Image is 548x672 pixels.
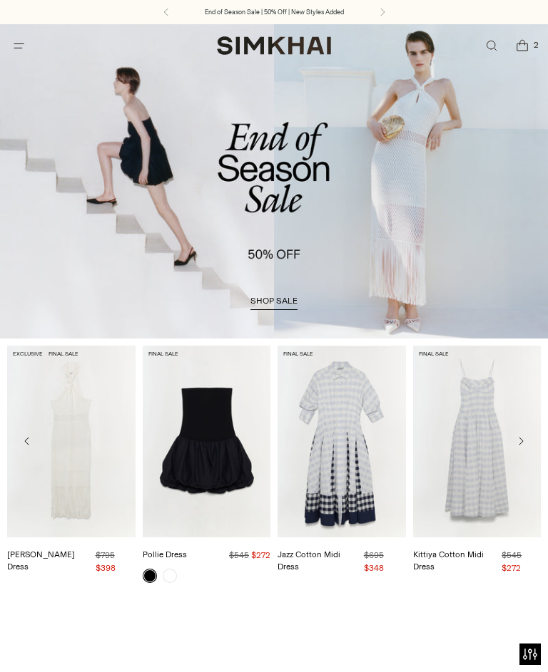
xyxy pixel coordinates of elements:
[96,563,116,573] span: $398
[14,428,40,454] button: Move to previous carousel slide
[529,38,542,51] span: 2
[507,31,537,61] a: Open cart modal
[477,31,506,61] a: Open search modal
[508,428,534,454] button: Move to next carousel slide
[251,550,270,560] span: $272
[413,346,542,537] a: Kittiya Cotton Midi Dress
[364,563,384,573] span: $348
[4,31,34,61] button: Open menu modal
[205,7,344,17] a: End of Season Sale | 50% Off | New Styles Added
[250,296,298,306] span: shop sale
[278,549,340,572] a: Jazz Cotton Midi Dress
[229,550,249,560] s: $545
[7,549,75,572] a: [PERSON_NAME] Dress
[143,549,187,559] a: Pollie Dress
[250,296,298,310] a: shop sale
[278,346,406,537] a: Jazz Cotton Midi Dress
[364,550,384,560] s: $695
[96,550,115,560] s: $795
[7,346,136,537] a: Sanchez Dress
[502,550,522,560] s: $545
[217,36,331,56] a: SIMKHAI
[143,346,271,537] a: Pollie Dress
[502,563,521,573] span: $272
[11,618,143,661] iframe: Sign Up via Text for Offers
[413,549,484,572] a: Kittiya Cotton Midi Dress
